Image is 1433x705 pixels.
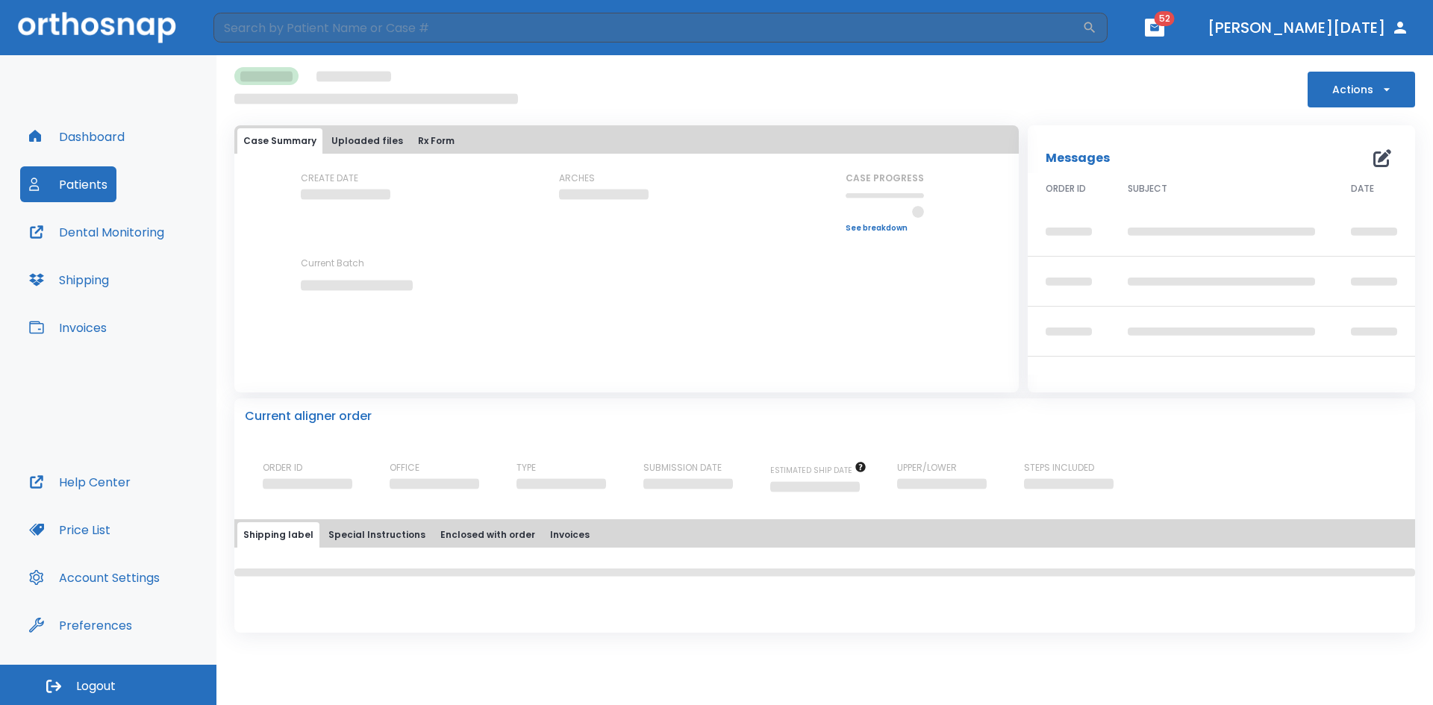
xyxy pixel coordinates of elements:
[20,310,116,345] button: Invoices
[516,461,536,474] p: TYPE
[434,522,541,548] button: Enclosed with order
[20,464,140,500] button: Help Center
[20,214,173,250] button: Dental Monitoring
[237,128,1016,154] div: tabs
[301,257,435,270] p: Current Batch
[76,678,116,695] span: Logout
[20,560,169,595] button: Account Settings
[412,128,461,154] button: Rx Form
[1046,182,1086,195] span: ORDER ID
[322,522,431,548] button: Special Instructions
[1308,72,1415,107] button: Actions
[325,128,409,154] button: Uploaded files
[213,13,1082,43] input: Search by Patient Name or Case #
[846,224,924,233] a: See breakdown
[1351,182,1374,195] span: DATE
[18,12,176,43] img: Orthosnap
[237,522,319,548] button: Shipping label
[263,461,302,474] p: ORDER ID
[846,172,924,185] p: CASE PROGRESS
[237,128,322,154] button: Case Summary
[1128,182,1167,195] span: SUBJECT
[770,465,867,476] span: The date will be available after approving treatment plan
[20,166,116,202] button: Patients
[1202,14,1415,41] button: [PERSON_NAME][DATE]
[20,607,141,643] button: Preferences
[544,522,596,548] button: Invoices
[237,522,1412,548] div: tabs
[20,262,118,298] button: Shipping
[301,172,358,185] p: CREATE DATE
[1024,461,1094,474] p: STEPS INCLUDED
[643,461,722,474] p: SUBMISSION DATE
[390,461,419,474] p: OFFICE
[245,407,372,425] p: Current aligner order
[20,119,134,154] button: Dashboard
[20,512,119,548] button: Price List
[897,461,957,474] p: UPPER/LOWER
[1046,149,1110,167] p: Messages
[559,172,595,185] p: ARCHES
[1155,11,1175,26] span: 52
